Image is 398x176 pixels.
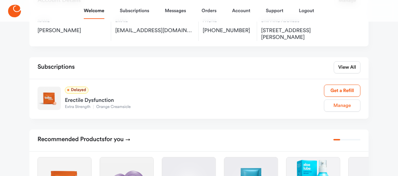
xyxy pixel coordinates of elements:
[261,27,334,41] span: 8307 - 1st St SE, Lake Stevens, US, 98258
[324,85,360,97] a: Get a Refill
[84,3,104,19] a: Welcome
[232,3,250,19] a: Account
[324,100,360,112] a: Manage
[105,136,124,142] span: for you
[65,94,324,105] div: Erectile Dysfunction
[38,134,130,146] h2: Recommended Products
[334,61,360,73] a: View All
[93,105,133,109] span: Orange Creamsicle
[115,27,194,34] span: davejudi0804@comcast.net
[202,3,217,19] a: Orders
[203,27,253,34] span: [PHONE_NUMBER]
[38,61,75,73] h2: Subscriptions
[299,3,314,19] a: Logout
[38,87,61,110] img: Extra Strength
[65,87,89,94] span: Delayed
[266,3,283,19] a: Support
[120,3,149,19] a: Subscriptions
[65,105,93,109] span: Extra Strength
[38,27,107,34] span: [PERSON_NAME]
[165,3,186,19] a: Messages
[65,94,324,110] a: Erectile DysfunctionExtra StrengthOrange Creamsicle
